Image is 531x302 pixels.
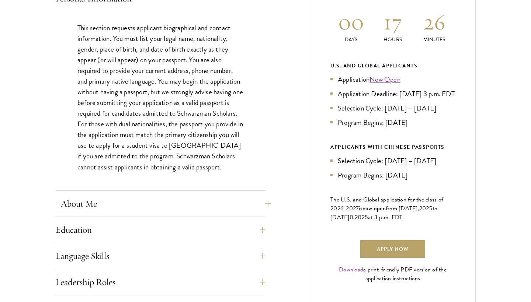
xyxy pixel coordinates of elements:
button: About Me [61,195,271,213]
span: 0 [350,213,353,222]
div: a print-friendly PDF version of the application instructions [330,265,455,283]
p: Hours [372,36,414,43]
span: 6 [340,204,344,213]
span: 202 [355,213,365,222]
span: to [DATE] [330,204,437,222]
button: Language Skills [55,247,265,265]
div: U.S. and Global Applicants [330,61,455,70]
li: Program Begins: [DATE] [330,170,455,180]
h2: 26 [413,8,455,36]
span: now open [362,204,386,213]
span: The U.S. and Global application for the class of 202 [330,195,443,213]
span: 5 [429,204,433,213]
h2: 00 [330,8,372,36]
span: 5 [365,213,368,222]
span: from [DATE], [386,204,419,213]
li: Program Begins: [DATE] [330,117,455,128]
span: at 3 p.m. EDT. [368,213,404,222]
p: Minutes [413,36,455,43]
a: Download [339,265,363,274]
li: Selection Cycle: [DATE] – [DATE] [330,103,455,113]
p: This section requests applicant biographical and contact information. You must list your legal na... [77,22,243,172]
button: Education [55,221,265,239]
a: Now Open [369,74,400,85]
li: Application Deadline: [DATE] 3 p.m. EDT [330,88,455,99]
span: -202 [344,204,356,213]
li: Selection Cycle: [DATE] – [DATE] [330,155,455,166]
span: 7 [356,204,359,213]
div: APPLICANTS WITH CHINESE PASSPORTS [330,143,455,152]
a: Apply Now [360,240,425,258]
p: Days [330,36,372,43]
h2: 17 [372,8,414,36]
li: Application [330,74,455,85]
button: Leadership Roles [55,273,265,291]
span: , [353,213,355,222]
span: is [359,204,362,213]
span: 202 [419,204,429,213]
